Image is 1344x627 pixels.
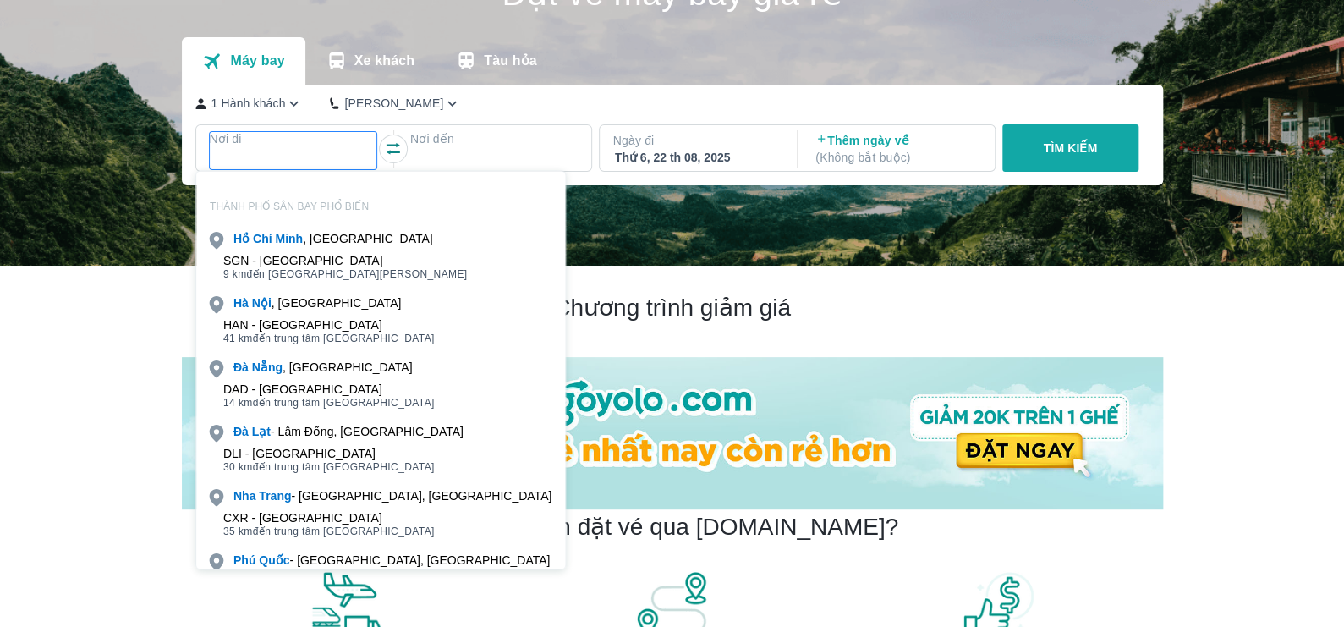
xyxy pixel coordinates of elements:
[223,382,435,396] div: DAD - [GEOGRAPHIC_DATA]
[223,460,435,474] span: đến trung tâm [GEOGRAPHIC_DATA]
[223,254,468,267] div: SGN - [GEOGRAPHIC_DATA]
[223,267,468,281] span: đến [GEOGRAPHIC_DATA][PERSON_NAME]
[223,268,247,280] span: 9 km
[615,149,779,166] div: Thứ 6, 22 th 08, 2025
[223,333,253,344] span: 41 km
[196,200,565,213] p: THÀNH PHỐ SÂN BAY PHỔ BIẾN
[182,293,1163,323] h2: Chương trình giảm giá
[195,95,304,113] button: 1 Hành khách
[223,511,435,525] div: CXR - [GEOGRAPHIC_DATA]
[252,425,271,438] b: Lạt
[211,95,286,112] p: 1 Hành khách
[253,232,272,245] b: Chí
[354,52,414,69] p: Xe khách
[260,489,292,503] b: Trang
[223,332,435,345] span: đến trung tâm [GEOGRAPHIC_DATA]
[182,37,557,85] div: transportation tabs
[233,487,551,504] div: - [GEOGRAPHIC_DATA], [GEOGRAPHIC_DATA]
[223,447,435,460] div: DLI - [GEOGRAPHIC_DATA]
[233,230,433,247] div: , [GEOGRAPHIC_DATA]
[252,296,272,310] b: Nội
[815,149,979,166] p: ( Không bắt buộc )
[223,525,253,537] span: 35 km
[230,52,284,69] p: Máy bay
[182,357,1163,509] img: banner-home
[233,296,249,310] b: Hà
[233,489,255,503] b: Nha
[233,232,250,245] b: Hồ
[410,130,578,147] p: Nơi đến
[223,397,253,409] span: 14 km
[446,512,898,542] h2: Tại sao nên đặt vé qua [DOMAIN_NAME]?
[233,553,255,567] b: Phú
[223,525,435,538] span: đến trung tâm [GEOGRAPHIC_DATA]
[223,396,435,410] span: đến trung tâm [GEOGRAPHIC_DATA]
[330,95,461,113] button: [PERSON_NAME]
[260,553,290,567] b: Quốc
[276,232,304,245] b: Minh
[210,130,377,147] p: Nơi đi
[223,461,253,473] span: 30 km
[484,52,537,69] p: Tàu hỏa
[252,360,283,374] b: Nẵng
[233,423,464,440] div: - Lâm Đồng, [GEOGRAPHIC_DATA]
[233,425,249,438] b: Đà
[815,132,979,166] p: Thêm ngày về
[223,318,435,332] div: HAN - [GEOGRAPHIC_DATA]
[233,359,413,376] div: , [GEOGRAPHIC_DATA]
[344,95,443,112] p: [PERSON_NAME]
[233,360,249,374] b: Đà
[613,132,781,149] p: Ngày đi
[233,552,550,569] div: - [GEOGRAPHIC_DATA], [GEOGRAPHIC_DATA]
[233,294,401,311] div: , [GEOGRAPHIC_DATA]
